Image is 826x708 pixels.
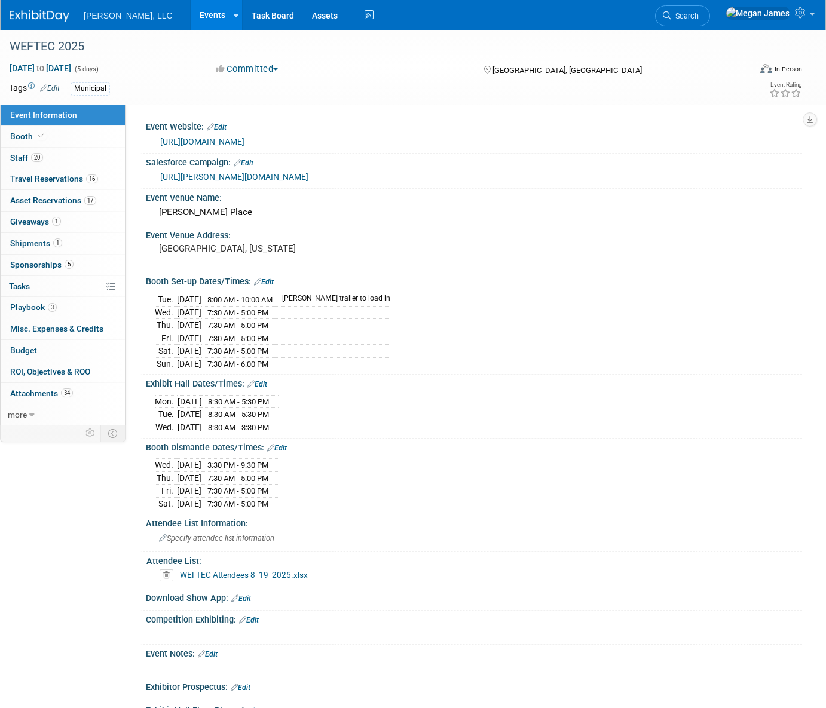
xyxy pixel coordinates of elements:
td: [DATE] [177,293,201,306]
span: 8:30 AM - 5:30 PM [208,410,269,419]
span: 7:30 AM - 6:00 PM [207,360,268,369]
div: Salesforce Campaign: [146,154,802,169]
a: Sponsorships5 [1,255,125,275]
i: Booth reservation complete [38,133,44,139]
div: Exhibit Hall Dates/Times: [146,375,802,390]
a: more [1,404,125,425]
span: Travel Reservations [10,174,98,183]
td: Fri. [155,485,177,498]
a: Misc. Expenses & Credits [1,318,125,339]
span: 1 [52,217,61,226]
div: Municipal [71,82,110,95]
button: Committed [212,63,283,75]
a: Tasks [1,276,125,297]
div: Event Venue Address: [146,226,802,241]
td: [DATE] [177,459,201,472]
td: Mon. [155,395,178,408]
span: ROI, Objectives & ROO [10,367,90,376]
span: Misc. Expenses & Credits [10,324,103,333]
a: Travel Reservations16 [1,168,125,189]
div: Event Rating [769,82,801,88]
td: [DATE] [177,319,201,332]
span: Tasks [9,281,30,291]
div: Download Show App: [146,589,802,605]
span: 20 [31,153,43,162]
a: Delete attachment? [160,571,178,580]
td: Toggle Event Tabs [101,425,126,441]
div: [PERSON_NAME] Place [155,203,793,222]
span: more [8,410,27,419]
div: Exhibitor Prospectus: [146,678,802,694]
a: WEFTEC Attendees 8_19_2025.xlsx [180,570,308,580]
a: Shipments1 [1,233,125,254]
a: ROI, Objectives & ROO [1,361,125,382]
span: Attachments [10,388,73,398]
td: Thu. [155,319,177,332]
span: 17 [84,196,96,205]
a: Edit [198,650,218,658]
div: WEFTEC 2025 [5,36,735,57]
td: [DATE] [177,345,201,358]
div: Attendee List Information: [146,514,802,529]
span: Specify attendee list information [159,534,274,543]
span: 7:30 AM - 5:00 PM [207,486,268,495]
a: Giveaways1 [1,212,125,232]
a: Event Information [1,105,125,125]
a: Edit [239,616,259,624]
span: Sponsorships [10,260,74,269]
td: Tue. [155,408,178,421]
td: [DATE] [177,497,201,510]
div: In-Person [774,65,802,73]
span: Booth [10,131,47,141]
div: Event Notes: [146,645,802,660]
span: Search [671,11,699,20]
span: Asset Reservations [10,195,96,205]
img: Format-Inperson.png [760,64,772,73]
span: Budget [10,345,37,355]
img: ExhibitDay [10,10,69,22]
a: Search [655,5,710,26]
td: Wed. [155,421,178,434]
div: Competition Exhibiting: [146,611,802,626]
span: Staff [10,153,43,163]
a: Edit [40,84,60,93]
span: 8:30 AM - 3:30 PM [208,423,269,432]
span: 7:30 AM - 5:00 PM [207,499,268,508]
span: 3 [48,303,57,312]
span: Playbook [10,302,57,312]
td: Sat. [155,497,177,510]
span: to [35,63,46,73]
td: Wed. [155,459,177,472]
span: Event Information [10,110,77,119]
a: [URL][DOMAIN_NAME] [160,137,244,146]
div: Event Venue Name: [146,189,802,204]
span: 1 [53,238,62,247]
td: [DATE] [177,306,201,319]
span: 7:30 AM - 5:00 PM [207,321,268,330]
span: 7:30 AM - 5:00 PM [207,308,268,317]
a: Staff20 [1,148,125,168]
div: Booth Set-up Dates/Times: [146,272,802,288]
span: Giveaways [10,217,61,226]
span: 3:30 PM - 9:30 PM [207,461,268,470]
img: Megan James [726,7,790,20]
td: [DATE] [178,395,202,408]
a: Asset Reservations17 [1,190,125,211]
a: Edit [234,159,253,167]
td: [DATE] [178,408,202,421]
a: [URL][PERSON_NAME][DOMAIN_NAME] [160,172,308,182]
a: Edit [247,380,267,388]
a: Edit [231,684,250,692]
td: [DATE] [177,332,201,345]
td: [DATE] [177,357,201,370]
td: Sat. [155,345,177,358]
a: Edit [267,444,287,452]
a: Playbook3 [1,297,125,318]
a: Booth [1,126,125,147]
a: Budget [1,340,125,361]
td: Tue. [155,293,177,306]
span: [PERSON_NAME], LLC [84,11,173,20]
a: Edit [207,123,227,131]
span: 7:30 AM - 5:00 PM [207,474,268,483]
div: Event Website: [146,118,802,133]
